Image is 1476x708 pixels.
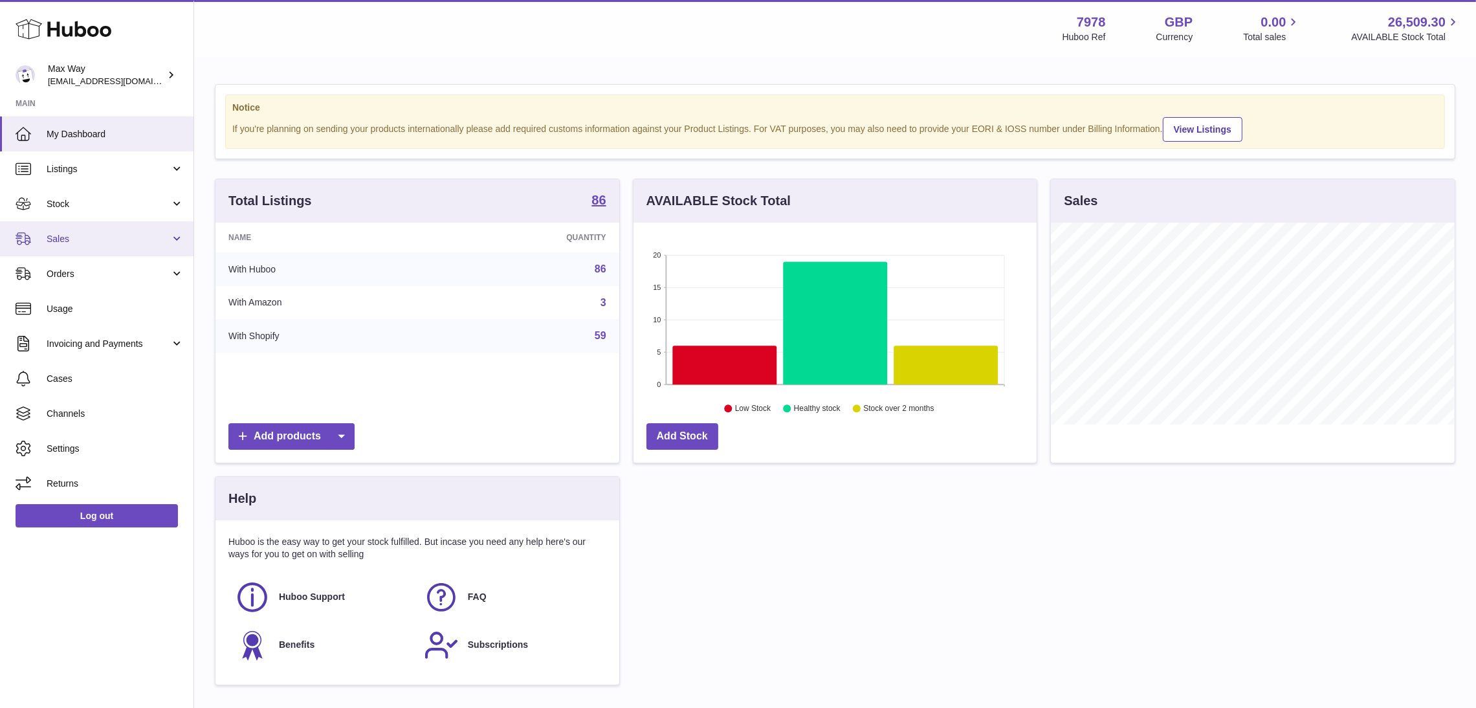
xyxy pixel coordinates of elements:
[1165,14,1193,31] strong: GBP
[235,628,411,663] a: Benefits
[16,504,178,527] a: Log out
[424,580,600,615] a: FAQ
[215,223,436,252] th: Name
[1063,31,1106,43] div: Huboo Ref
[16,65,35,85] img: Max@LongevityBox.co.uk
[1243,31,1301,43] span: Total sales
[47,303,184,315] span: Usage
[279,639,314,651] span: Benefits
[646,423,718,450] a: Add Stock
[436,223,619,252] th: Quantity
[48,76,190,86] span: [EMAIL_ADDRESS][DOMAIN_NAME]
[215,319,436,353] td: With Shopify
[1077,14,1106,31] strong: 7978
[600,297,606,308] a: 3
[47,198,170,210] span: Stock
[228,423,355,450] a: Add products
[279,591,345,603] span: Huboo Support
[47,128,184,140] span: My Dashboard
[48,63,164,87] div: Max Way
[47,373,184,385] span: Cases
[215,286,436,320] td: With Amazon
[47,478,184,490] span: Returns
[1243,14,1301,43] a: 0.00 Total sales
[424,628,600,663] a: Subscriptions
[1261,14,1286,31] span: 0.00
[468,639,528,651] span: Subscriptions
[591,194,606,206] strong: 86
[653,316,661,324] text: 10
[228,536,606,560] p: Huboo is the easy way to get your stock fulfilled. But incase you need any help here's our ways f...
[232,115,1438,142] div: If you're planning on sending your products internationally please add required customs informati...
[595,330,606,341] a: 59
[863,404,934,414] text: Stock over 2 months
[595,263,606,274] a: 86
[1163,117,1242,142] a: View Listings
[47,233,170,245] span: Sales
[235,580,411,615] a: Huboo Support
[47,338,170,350] span: Invoicing and Payments
[653,283,661,291] text: 15
[657,381,661,388] text: 0
[653,251,661,259] text: 20
[591,194,606,209] a: 86
[215,252,436,286] td: With Huboo
[794,404,841,414] text: Healthy stock
[228,490,256,507] h3: Help
[232,102,1438,114] strong: Notice
[1351,31,1460,43] span: AVAILABLE Stock Total
[1064,192,1097,210] h3: Sales
[646,192,791,210] h3: AVAILABLE Stock Total
[1156,31,1193,43] div: Currency
[657,348,661,356] text: 5
[735,404,771,414] text: Low Stock
[47,268,170,280] span: Orders
[47,408,184,420] span: Channels
[47,443,184,455] span: Settings
[1351,14,1460,43] a: 26,509.30 AVAILABLE Stock Total
[47,163,170,175] span: Listings
[468,591,487,603] span: FAQ
[228,192,312,210] h3: Total Listings
[1388,14,1446,31] span: 26,509.30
